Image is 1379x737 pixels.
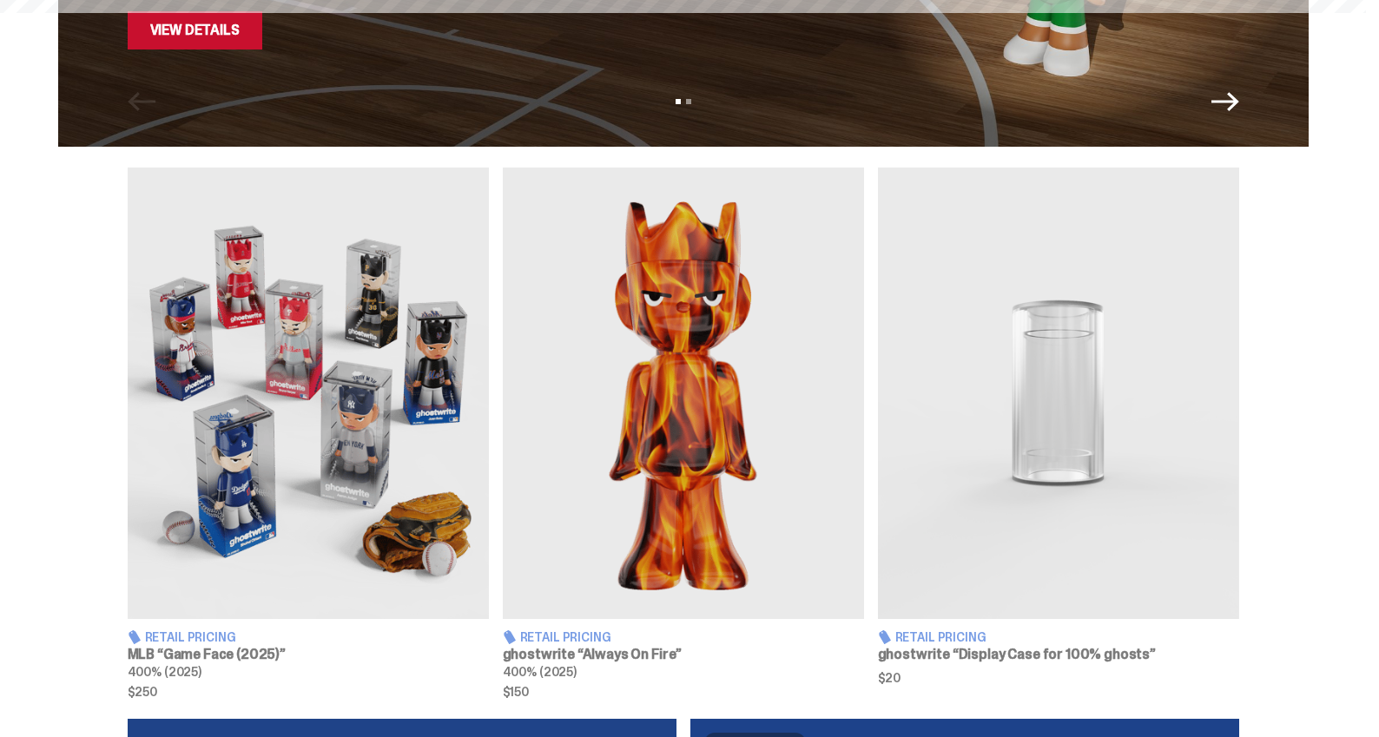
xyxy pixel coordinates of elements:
span: $20 [878,672,1239,684]
button: Next [1211,88,1239,115]
img: Always On Fire [503,168,864,619]
span: $150 [503,686,864,698]
img: Display Case for 100% ghosts [878,168,1239,619]
a: Game Face (2025) Retail Pricing [128,168,489,698]
span: Retail Pricing [895,631,986,643]
h3: MLB “Game Face (2025)” [128,648,489,661]
span: 400% (2025) [503,664,577,680]
h3: ghostwrite “Display Case for 100% ghosts” [878,648,1239,661]
button: View slide 1 [676,99,681,104]
span: Retail Pricing [145,631,236,643]
a: Always On Fire Retail Pricing [503,168,864,698]
button: View slide 2 [686,99,691,104]
a: Display Case for 100% ghosts Retail Pricing [878,168,1239,698]
h3: ghostwrite “Always On Fire” [503,648,864,661]
span: 400% (2025) [128,664,201,680]
img: Game Face (2025) [128,168,489,619]
span: $250 [128,686,489,698]
span: Retail Pricing [520,631,611,643]
a: View Details [128,11,262,49]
